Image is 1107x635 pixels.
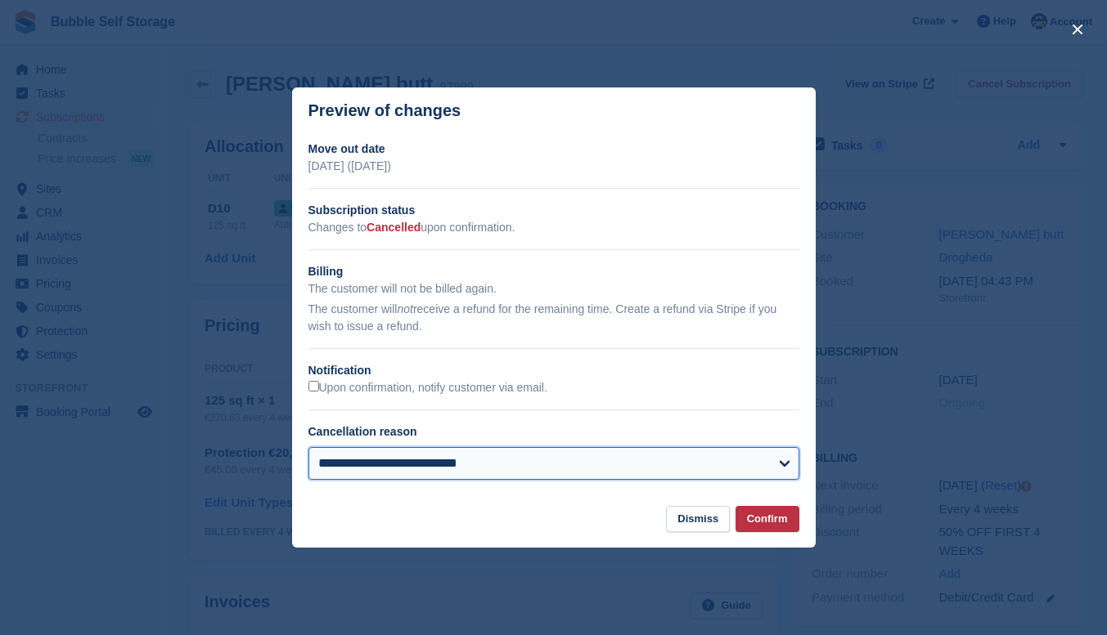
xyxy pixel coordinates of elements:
[367,221,421,234] span: Cancelled
[308,219,799,236] p: Changes to upon confirmation.
[397,302,412,315] em: not
[308,381,547,396] label: Upon confirmation, notify customer via email.
[308,362,799,379] h2: Notification
[736,506,799,533] button: Confirm
[308,301,799,335] p: The customer will receive a refund for the remaining time. Create a refund via Stripe if you wish...
[1064,16,1091,42] button: close
[308,280,799,297] p: The customer will not be billed again.
[308,158,799,175] p: [DATE] ([DATE])
[308,381,319,391] input: Upon confirmation, notify customer via email.
[308,202,799,219] h2: Subscription status
[308,263,799,280] h2: Billing
[308,141,799,158] h2: Move out date
[308,425,417,438] label: Cancellation reason
[666,506,730,533] button: Dismiss
[308,101,461,120] p: Preview of changes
